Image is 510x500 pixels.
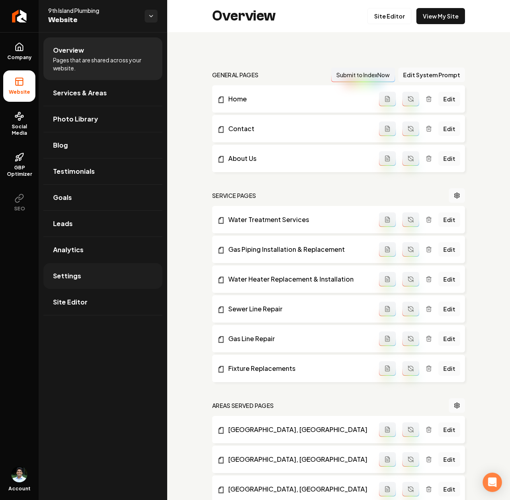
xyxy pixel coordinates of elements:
[438,452,460,467] a: Edit
[483,473,502,492] div: Open Intercom Messenger
[43,289,162,315] a: Site Editor
[217,425,379,434] a: [GEOGRAPHIC_DATA], [GEOGRAPHIC_DATA]
[6,89,33,95] span: Website
[217,274,379,284] a: Water Heater Replacement & Installation
[379,302,396,316] button: Add admin page prompt
[43,185,162,210] a: Goals
[53,245,84,255] span: Analytics
[11,466,27,482] button: Open user button
[331,68,395,82] button: Submit to IndexNow
[438,331,460,346] a: Edit
[3,123,35,136] span: Social Media
[398,68,465,82] button: Edit System Prompt
[379,151,396,166] button: Add admin page prompt
[212,71,259,79] h2: general pages
[53,167,95,176] span: Testimonials
[53,193,72,202] span: Goals
[217,94,379,104] a: Home
[379,482,396,496] button: Add admin page prompt
[438,302,460,316] a: Edit
[379,272,396,286] button: Add admin page prompt
[379,361,396,376] button: Add admin page prompt
[53,219,73,228] span: Leads
[11,206,28,212] span: SEO
[53,114,98,124] span: Photo Library
[217,215,379,224] a: Water Treatment Services
[217,124,379,134] a: Contact
[438,151,460,166] a: Edit
[11,466,27,482] img: Arwin Rahmatpanah
[217,245,379,254] a: Gas Piping Installation & Replacement
[416,8,465,24] a: View My Site
[212,8,276,24] h2: Overview
[53,271,81,281] span: Settings
[438,422,460,437] a: Edit
[217,154,379,163] a: About Us
[43,211,162,237] a: Leads
[217,484,379,494] a: [GEOGRAPHIC_DATA], [GEOGRAPHIC_DATA]
[438,92,460,106] a: Edit
[379,242,396,257] button: Add admin page prompt
[3,36,35,67] a: Company
[43,132,162,158] a: Blog
[438,212,460,227] a: Edit
[438,482,460,496] a: Edit
[3,146,35,184] a: GBP Optimizer
[379,121,396,136] button: Add admin page prompt
[438,272,460,286] a: Edit
[217,304,379,314] a: Sewer Line Repair
[438,121,460,136] a: Edit
[217,455,379,464] a: [GEOGRAPHIC_DATA], [GEOGRAPHIC_DATA]
[3,187,35,218] button: SEO
[53,56,153,72] span: Pages that are shared across your website.
[43,237,162,263] a: Analytics
[43,263,162,289] a: Settings
[379,92,396,106] button: Add admin page prompt
[53,140,68,150] span: Blog
[3,165,35,177] span: GBP Optimizer
[379,452,396,467] button: Add admin page prompt
[379,422,396,437] button: Add admin page prompt
[43,106,162,132] a: Photo Library
[48,14,138,26] span: Website
[379,331,396,346] button: Add admin page prompt
[212,401,274,409] h2: Areas Served Pages
[53,88,107,98] span: Services & Areas
[438,361,460,376] a: Edit
[217,364,379,373] a: Fixture Replacements
[3,105,35,143] a: Social Media
[53,297,88,307] span: Site Editor
[379,212,396,227] button: Add admin page prompt
[43,158,162,184] a: Testimonials
[367,8,412,24] a: Site Editor
[8,486,31,492] span: Account
[12,10,27,23] img: Rebolt Logo
[48,6,138,14] span: 9th Island Plumbing
[217,334,379,344] a: Gas Line Repair
[212,191,256,200] h2: Service Pages
[43,80,162,106] a: Services & Areas
[438,242,460,257] a: Edit
[4,54,35,61] span: Company
[53,45,84,55] span: Overview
